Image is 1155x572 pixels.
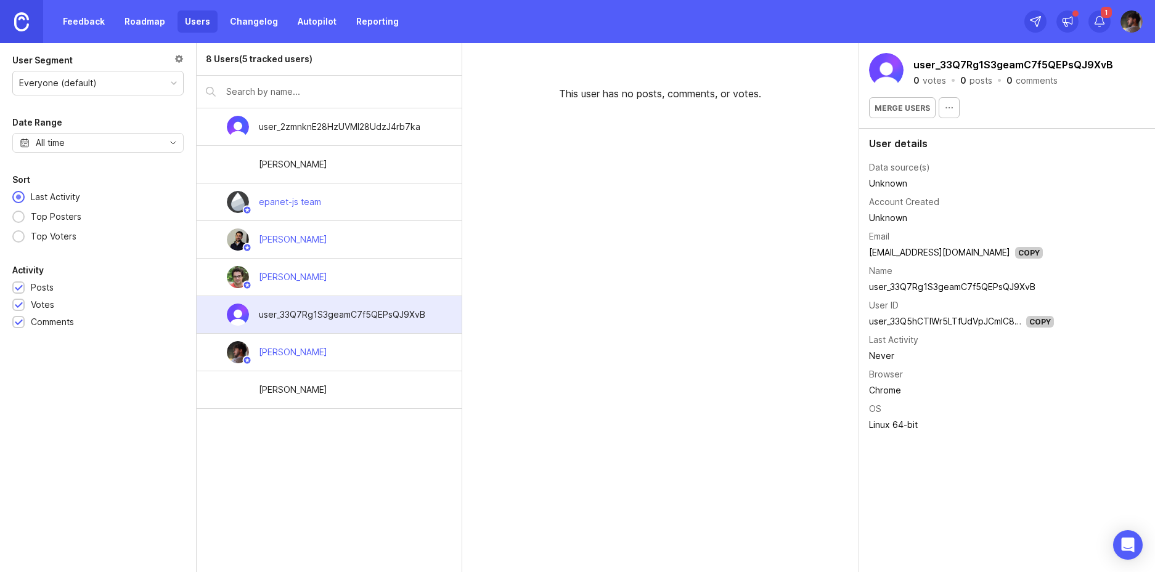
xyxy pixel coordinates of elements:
[36,136,65,150] div: All time
[55,10,112,33] a: Feedback
[960,76,966,85] div: 0
[869,53,904,87] img: user_33Q7Rg1S3geamC7f5QEPsQJ9XvB
[227,116,249,138] img: user_2zmnknE28HzUVMl28UdzJ4rb7ka
[117,10,173,33] a: Roadmap
[259,270,327,284] div: [PERSON_NAME]
[178,10,218,33] a: Users
[869,97,936,118] button: Merge users
[969,76,992,85] div: posts
[259,158,327,171] div: [PERSON_NAME]
[259,383,327,397] div: [PERSON_NAME]
[869,417,1054,433] td: Linux 64-bit
[869,264,892,278] div: Name
[259,233,327,246] div: [PERSON_NAME]
[911,55,1116,74] button: user_33Q7Rg1S3geamC7f5QEPsQJ9XvB
[226,85,452,99] input: Search by name...
[462,43,859,111] div: This user has no posts, comments, or votes.
[1026,316,1054,328] div: Copy
[869,161,930,174] div: Data source(s)
[12,172,30,187] div: Sort
[1016,76,1058,85] div: comments
[227,266,249,288] img: Marcos Calatayud
[1120,10,1143,33] img: Sam Payá
[996,76,1003,85] div: ·
[163,138,183,148] svg: toggle icon
[869,195,939,209] div: Account Created
[227,341,249,363] img: Sam Payá
[869,315,1021,328] div: user_33Q5hCTlWr5LTfUdVpJCmIC8yCF
[869,247,1010,257] a: [EMAIL_ADDRESS][DOMAIN_NAME]
[31,315,74,329] div: Comments
[923,76,946,85] div: votes
[259,345,327,359] div: [PERSON_NAME]
[869,175,1054,191] td: Unknown
[227,191,249,213] img: epanet-js team
[259,195,321,209] div: epanet-js team
[242,243,251,252] img: member badge
[12,115,62,130] div: Date Range
[869,139,1145,148] div: User details
[242,206,251,215] img: member badge
[950,76,957,85] div: ·
[1113,530,1143,560] div: Open Intercom Messenger
[869,368,903,381] div: Browser
[25,190,86,204] div: Last Activity
[869,349,1054,363] div: Never
[19,76,97,90] div: Everyone (default)
[12,53,73,68] div: User Segment
[290,10,344,33] a: Autopilot
[31,281,54,294] div: Posts
[913,76,920,85] div: 0
[869,299,899,312] div: User ID
[14,12,29,31] img: Canny Home
[242,356,251,365] img: member badge
[1101,7,1112,18] span: 1
[259,120,420,134] div: user_2zmnknE28HzUVMl28UdzJ4rb7ka
[1006,76,1013,85] div: 0
[206,52,312,66] div: 8 Users (5 tracked users)
[869,211,1054,225] div: Unknown
[242,281,251,290] img: member badge
[349,10,406,33] a: Reporting
[25,230,83,243] div: Top Voters
[25,210,88,224] div: Top Posters
[227,304,249,326] img: user_33Q7Rg1S3geamC7f5QEPsQJ9XvB
[31,298,54,312] div: Votes
[875,103,930,113] span: Merge users
[12,263,44,278] div: Activity
[1015,247,1043,259] div: Copy
[869,230,889,243] div: Email
[869,333,918,347] div: Last Activity
[869,402,881,416] div: OS
[259,308,425,321] div: user_33Q7Rg1S3geamC7f5QEPsQJ9XvB
[869,382,1054,398] td: Chrome
[222,10,285,33] a: Changelog
[227,228,249,251] img: Luke Butler
[869,279,1054,295] td: user_33Q7Rg1S3geamC7f5QEPsQJ9XvB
